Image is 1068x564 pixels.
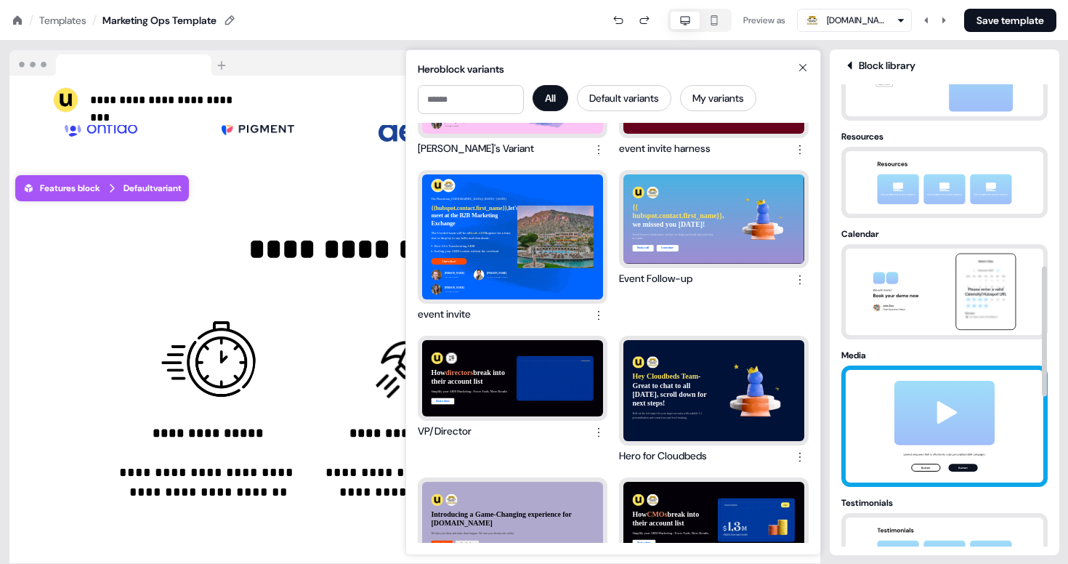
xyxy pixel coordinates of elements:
[619,336,809,466] button: Hey Cloudbeds Team- Great to chat to all [DATE], scroll down for next steps!Roll out the red carp...
[680,85,756,111] button: My variants
[619,141,711,158] div: event invite harness
[92,12,97,28] div: /
[868,249,1021,335] img: calendar thumbnail preview
[619,448,707,466] div: Hero for Cloudbeds
[964,9,1056,32] button: Save template
[841,496,1048,510] div: Testimonials
[9,50,232,76] img: Browser topbar
[161,312,256,406] img: Image
[868,370,1021,483] img: media thumbnail preview
[619,170,809,289] button: {{ hubspot.contact.first_name}},we missed you [DATE]!Scroll down to learn more on how we help you...
[841,58,1048,73] div: Block library
[418,62,809,76] div: Hero block variants
[418,307,471,324] div: event invite
[841,129,1048,144] div: Resources
[418,170,607,324] button: The Phoenician, [GEOGRAPHIC_DATA] | [DATE] - [DATE]{{hubspot.contact.first_name}},let's meet at t...
[418,336,607,441] button: Howdirectorsbreak into their account listSimplify your ABM Marketing : Fewer Tools, More ResultsB...
[841,348,1048,363] div: Media
[577,85,671,111] button: Default variants
[29,12,33,28] div: /
[619,271,692,289] div: Event Follow-up
[533,85,568,111] button: All
[418,424,472,441] div: VP/Director
[841,348,1048,487] button: Mediamedia thumbnail preview
[23,181,100,196] div: Features block
[841,227,1048,241] div: Calendar
[124,181,182,196] div: Default variant
[39,13,86,28] a: Templates
[797,9,912,32] button: [DOMAIN_NAME]
[841,227,1048,339] button: Calendarcalendar thumbnail preview
[841,129,1048,218] button: Resourcesresources thumbnail preview
[102,13,217,28] div: Marketing Ops Template
[418,141,534,158] div: [PERSON_NAME]'s Variant
[868,151,1021,214] img: resources thumbnail preview
[827,13,885,28] div: [DOMAIN_NAME]
[368,312,462,406] img: Image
